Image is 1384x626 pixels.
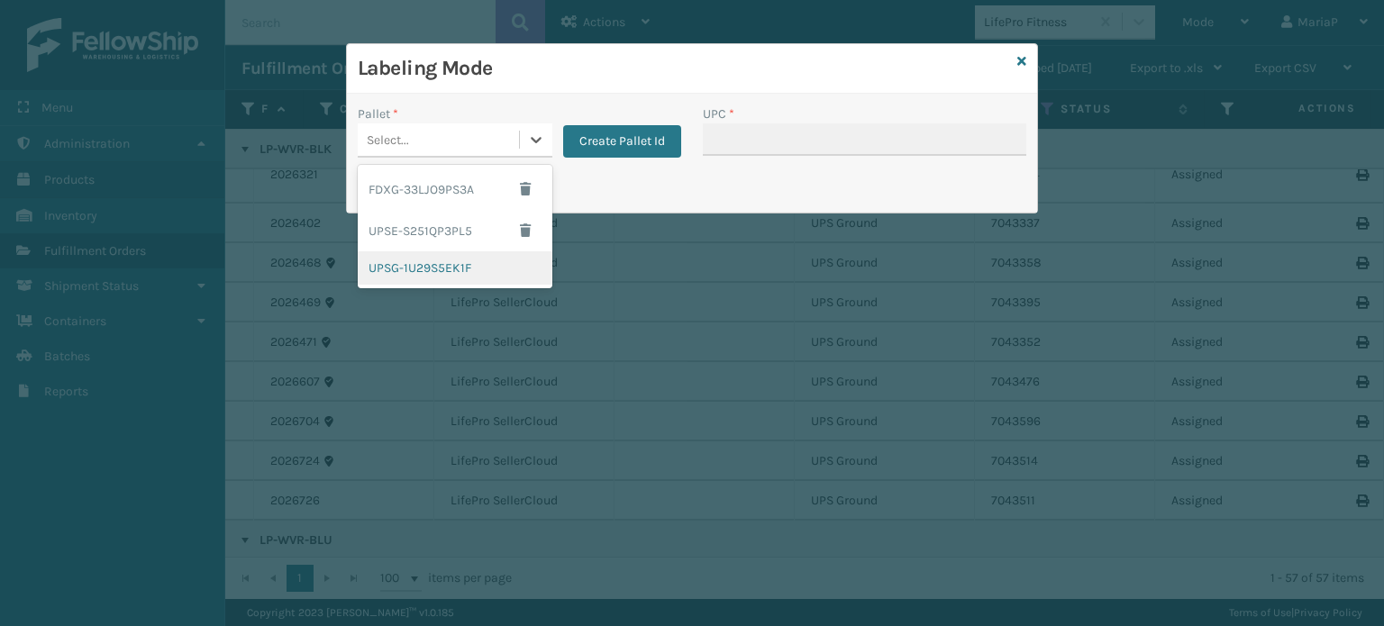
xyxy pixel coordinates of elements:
button: Create Pallet Id [563,125,681,158]
label: UPC [703,104,734,123]
div: Select... [367,131,409,150]
label: Pallet [358,104,398,123]
div: UPSG-1U29S5EK1F [358,251,552,285]
div: FDXG-33LJO9PS3A [358,168,552,210]
h3: Labeling Mode [358,55,1010,82]
div: UPSE-S251QP3PL5 [358,210,552,251]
